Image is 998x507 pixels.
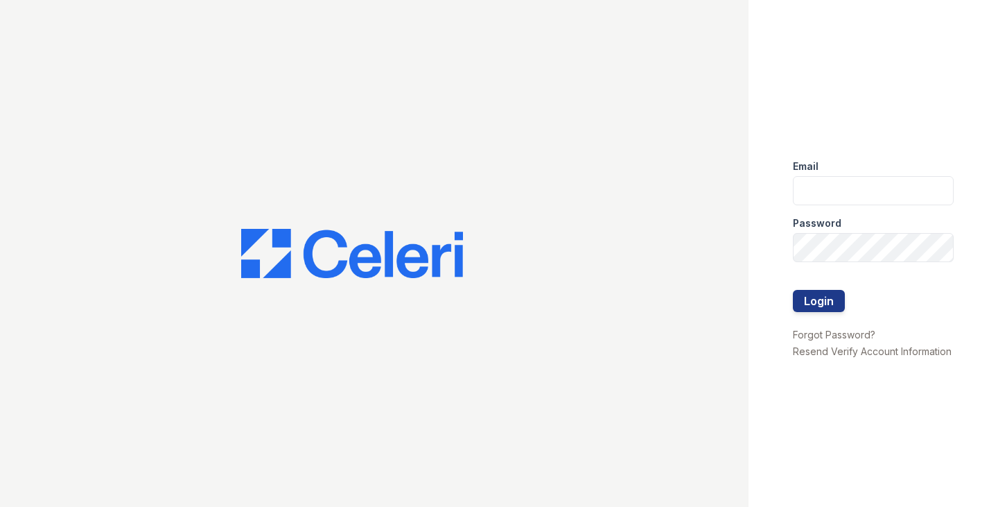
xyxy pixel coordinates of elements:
button: Login [793,290,845,312]
a: Resend Verify Account Information [793,345,952,357]
img: CE_Logo_Blue-a8612792a0a2168367f1c8372b55b34899dd931a85d93a1a3d3e32e68fde9ad4.png [241,229,463,279]
label: Password [793,216,841,230]
a: Forgot Password? [793,329,875,341]
label: Email [793,160,818,173]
